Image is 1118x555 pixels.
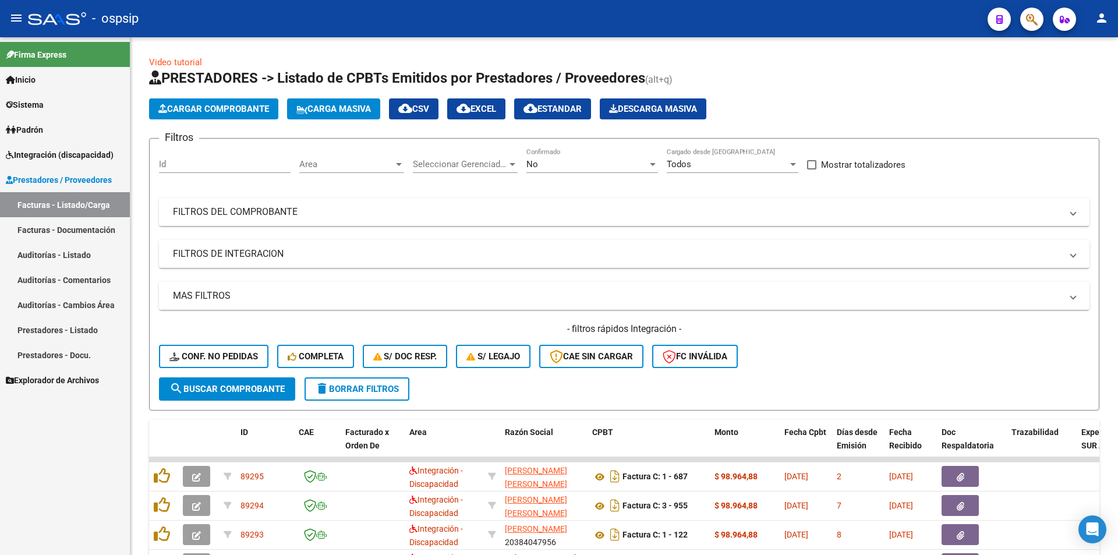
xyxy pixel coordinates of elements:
span: EXCEL [457,104,496,114]
datatable-header-cell: Doc Respaldatoria [937,420,1007,471]
button: CAE SIN CARGAR [539,345,643,368]
span: FC Inválida [663,351,727,362]
span: Inicio [6,73,36,86]
mat-icon: cloud_download [457,101,470,115]
span: Area [409,427,427,437]
span: Explorador de Archivos [6,374,99,387]
div: Open Intercom Messenger [1078,515,1106,543]
span: [DATE] [889,530,913,539]
span: Padrón [6,123,43,136]
span: S/ legajo [466,351,520,362]
datatable-header-cell: Razón Social [500,420,588,471]
mat-expansion-panel-header: MAS FILTROS [159,282,1089,310]
datatable-header-cell: Días desde Emisión [832,420,885,471]
button: FC Inválida [652,345,738,368]
span: No [526,159,538,169]
span: Fecha Cpbt [784,427,826,437]
strong: Factura C: 1 - 122 [622,531,688,540]
h3: Filtros [159,129,199,146]
span: 89295 [240,472,264,481]
mat-panel-title: FILTROS DEL COMPROBANTE [173,206,1062,218]
button: S/ Doc Resp. [363,345,448,368]
span: - ospsip [92,6,139,31]
span: Completa [288,351,344,362]
datatable-header-cell: Trazabilidad [1007,420,1077,471]
span: Doc Respaldatoria [942,427,994,450]
span: Descarga Masiva [609,104,697,114]
mat-panel-title: MAS FILTROS [173,289,1062,302]
span: [DATE] [784,472,808,481]
datatable-header-cell: Facturado x Orden De [341,420,405,471]
span: Integración - Discapacidad [409,495,463,518]
i: Descargar documento [607,496,622,515]
button: Descarga Masiva [600,98,706,119]
datatable-header-cell: Area [405,420,483,471]
datatable-header-cell: Fecha Recibido [885,420,937,471]
span: ID [240,427,248,437]
span: Area [299,159,394,169]
datatable-header-cell: CPBT [588,420,710,471]
mat-icon: cloud_download [523,101,537,115]
span: 89294 [240,501,264,510]
button: Completa [277,345,354,368]
i: Descargar documento [607,467,622,486]
span: [PERSON_NAME] [PERSON_NAME] [505,495,567,518]
span: Seleccionar Gerenciador [413,159,507,169]
span: Días desde Emisión [837,427,878,450]
mat-icon: search [169,381,183,395]
strong: $ 98.964,88 [714,501,758,510]
span: [DATE] [889,501,913,510]
span: PRESTADORES -> Listado de CPBTs Emitidos por Prestadores / Proveedores [149,70,645,86]
span: Fecha Recibido [889,427,922,450]
div: 27372945791 [505,493,583,518]
div: 27372941605 [505,464,583,489]
span: CPBT [592,427,613,437]
strong: Factura C: 3 - 955 [622,501,688,511]
mat-icon: cloud_download [398,101,412,115]
div: 20384047956 [505,522,583,547]
h4: - filtros rápidos Integración - [159,323,1089,335]
datatable-header-cell: CAE [294,420,341,471]
span: Firma Express [6,48,66,61]
mat-panel-title: FILTROS DE INTEGRACION [173,248,1062,260]
span: Facturado x Orden De [345,427,389,450]
datatable-header-cell: Monto [710,420,780,471]
mat-expansion-panel-header: FILTROS DE INTEGRACION [159,240,1089,268]
span: Cargar Comprobante [158,104,269,114]
span: [DATE] [784,530,808,539]
span: Prestadores / Proveedores [6,174,112,186]
span: CSV [398,104,429,114]
button: S/ legajo [456,345,530,368]
mat-expansion-panel-header: FILTROS DEL COMPROBANTE [159,198,1089,226]
span: Trazabilidad [1011,427,1059,437]
span: Buscar Comprobante [169,384,285,394]
span: Integración (discapacidad) [6,149,114,161]
datatable-header-cell: Fecha Cpbt [780,420,832,471]
span: CAE SIN CARGAR [550,351,633,362]
app-download-masive: Descarga masiva de comprobantes (adjuntos) [600,98,706,119]
span: Integración - Discapacidad [409,524,463,547]
span: 8 [837,530,841,539]
span: Borrar Filtros [315,384,399,394]
span: Sistema [6,98,44,111]
span: CAE [299,427,314,437]
span: Todos [667,159,691,169]
button: Conf. no pedidas [159,345,268,368]
datatable-header-cell: ID [236,420,294,471]
span: [DATE] [784,501,808,510]
span: Estandar [523,104,582,114]
strong: $ 98.964,88 [714,530,758,539]
span: Mostrar totalizadores [821,158,905,172]
span: Razón Social [505,427,553,437]
span: Conf. no pedidas [169,351,258,362]
strong: $ 98.964,88 [714,472,758,481]
button: Cargar Comprobante [149,98,278,119]
button: Estandar [514,98,591,119]
mat-icon: menu [9,11,23,25]
mat-icon: delete [315,381,329,395]
a: Video tutorial [149,57,202,68]
span: [PERSON_NAME] [505,524,567,533]
span: (alt+q) [645,74,673,85]
span: Monto [714,427,738,437]
button: CSV [389,98,438,119]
